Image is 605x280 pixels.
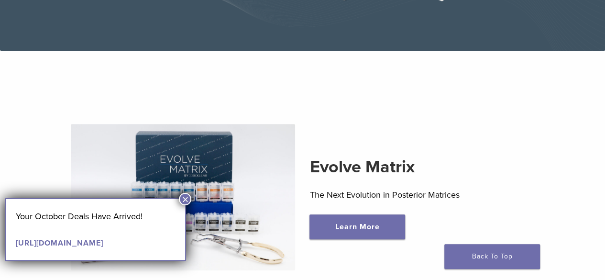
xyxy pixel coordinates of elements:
[16,238,103,248] a: [URL][DOMAIN_NAME]
[444,244,540,269] a: Back To Top
[179,193,191,205] button: Close
[309,188,534,202] p: The Next Evolution in Posterior Matrices
[309,156,534,179] h2: Evolve Matrix
[309,214,405,239] a: Learn More
[16,209,176,224] p: Your October Deals Have Arrived!
[71,124,296,270] img: Evolve Matrix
